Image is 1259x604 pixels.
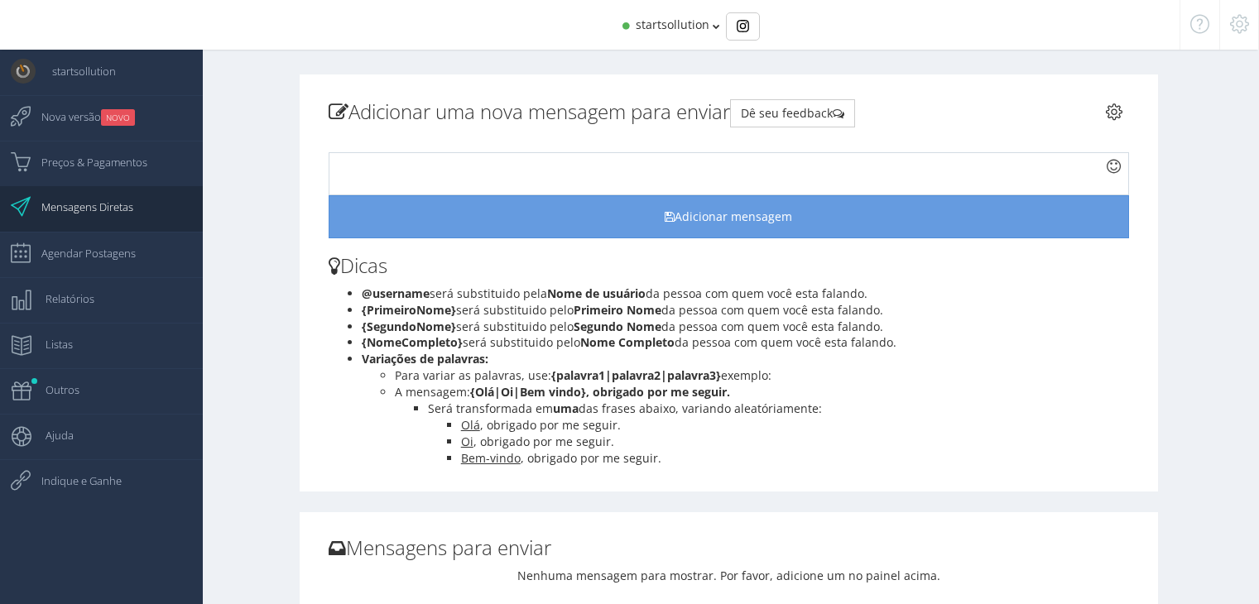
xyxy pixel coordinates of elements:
[362,334,463,350] b: {NomeCompleto}
[470,384,730,400] b: {Olá|Oi|Bem vindo}, obrigado por me seguir.
[11,59,36,84] img: User Image
[362,302,1129,319] li: será substituido pelo da pessoa com quem você esta falando.
[362,319,1129,335] li: será substituido pelo da pessoa com quem você esta falando.
[25,96,135,137] span: Nova versão
[25,141,147,183] span: Preços & Pagamentos
[36,50,116,92] span: startsollution
[29,415,74,456] span: Ajuda
[428,400,1129,417] li: Será transformada em das frases abaixo, variando aleatóriamente:
[362,334,1129,351] li: será substituido pelo da pessoa com quem você esta falando.
[574,319,661,334] b: Segundo Nome
[574,302,661,318] b: Primeiro Nome
[461,450,521,466] u: Bem-vindo
[362,319,456,334] b: {SegundoNome}
[362,302,456,318] b: {PrimeiroNome}
[329,195,1129,238] button: Adicionar mensagem
[726,12,760,41] div: Basic example
[395,384,1129,400] li: A mensagem:
[29,324,73,365] span: Listas
[580,334,675,350] b: Nome Completo
[29,278,94,319] span: Relatórios
[25,186,133,228] span: Mensagens Diretas
[1132,554,1242,596] iframe: Abre um widget para que você possa encontrar mais informações
[737,20,749,32] img: Instagram_simple_icon.svg
[395,367,1129,384] li: Para variar as palavras, use: exemplo:
[461,434,473,449] u: Oi
[461,417,1129,434] li: , obrigado por me seguir.
[362,285,1129,302] li: será substituido pela da pessoa com quem você esta falando.
[547,285,646,301] b: Nome de usuário
[101,109,135,126] small: NOVO
[25,232,136,274] span: Agendar Postagens
[461,450,1129,467] li: , obrigado por me seguir.
[461,434,1129,450] li: , obrigado por me seguir.
[29,369,79,410] span: Outros
[329,537,1129,558] h3: Mensagens para enviar
[730,99,855,127] button: Dê seu feedback
[636,17,709,32] span: startsollution
[329,568,1129,584] p: Nenhuma mensagem para mostrar. Por favor, adicione um no painel acima.
[551,367,721,383] b: {palavra1|palavra2|palavra3}
[362,285,430,301] b: @username
[329,255,1129,276] h3: Dicas
[362,351,488,367] b: Variações de palavras:
[329,99,1129,127] h3: Adicionar uma nova mensagem para enviar
[25,460,122,501] span: Indique e Ganhe
[553,400,579,416] b: uma
[461,417,480,433] u: Olá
